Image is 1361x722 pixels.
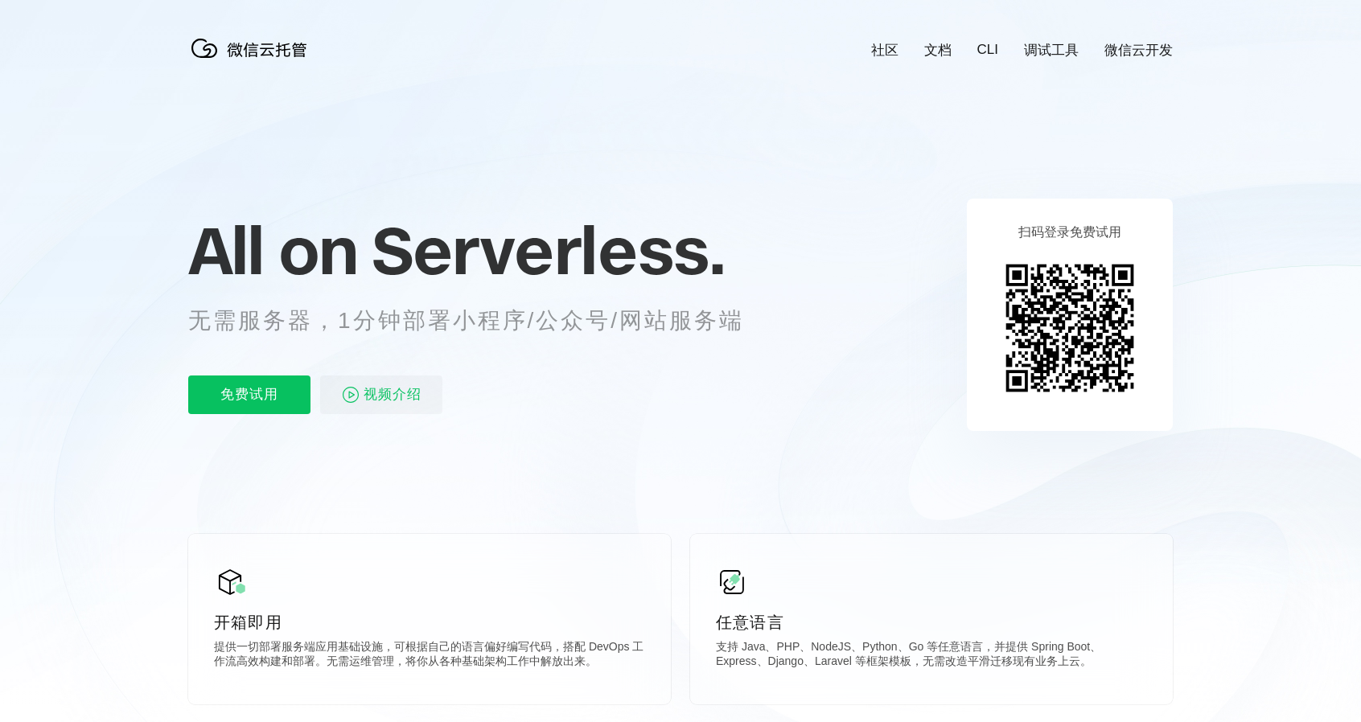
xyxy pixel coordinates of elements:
[188,210,356,290] span: All on
[364,375,421,414] span: 视频介绍
[188,305,774,337] p: 无需服务器，1分钟部署小程序/公众号/网站服务端
[188,32,317,64] img: 微信云托管
[188,375,310,414] p: 免费试用
[924,41,952,59] a: 文档
[977,42,998,58] a: CLI
[1024,41,1079,59] a: 调试工具
[214,640,645,672] p: 提供一切部署服务端应用基础设施，可根据自己的语言偏好编写代码，搭配 DevOps 工作流高效构建和部署。无需运维管理，将你从各种基础架构工作中解放出来。
[716,640,1147,672] p: 支持 Java、PHP、NodeJS、Python、Go 等任意语言，并提供 Spring Boot、Express、Django、Laravel 等框架模板，无需改造平滑迁移现有业务上云。
[1018,224,1121,241] p: 扫码登录免费试用
[214,611,645,634] p: 开箱即用
[716,611,1147,634] p: 任意语言
[341,385,360,404] img: video_play.svg
[871,41,898,59] a: 社区
[1104,41,1173,59] a: 微信云开发
[372,210,725,290] span: Serverless.
[188,53,317,67] a: 微信云托管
